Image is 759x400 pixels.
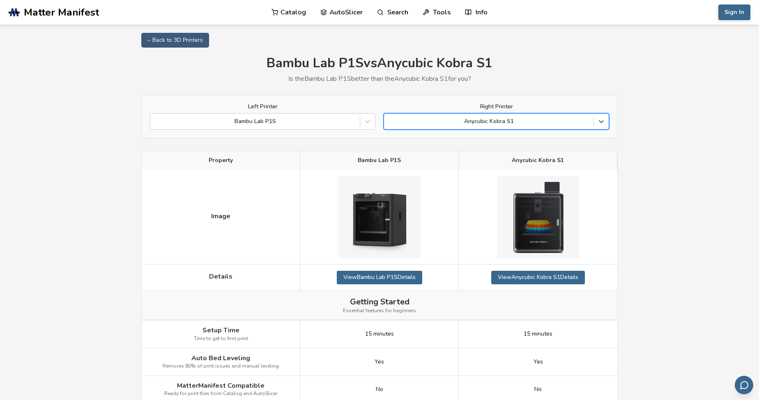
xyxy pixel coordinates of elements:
span: Time to get to first print [194,336,248,342]
span: Image [211,213,230,220]
span: Auto Bed Leveling [191,354,250,362]
label: Right Printer [384,103,609,110]
span: No [376,386,383,393]
span: Removes 80% of print issues and manual leveling [163,363,279,369]
label: Left Printer [150,103,375,110]
span: 15 minutes [524,331,552,337]
h1: Bambu Lab P1S vs Anycubic Kobra S1 [141,56,618,71]
span: Yes [375,359,384,365]
img: Bambu Lab P1S [338,176,421,258]
span: 15 minutes [365,331,394,337]
a: ← Back to 3D Printers [141,33,209,48]
span: Details [209,273,232,280]
button: Send feedback via email [735,376,753,394]
span: Anycubic Kobra S1 [512,157,564,164]
img: Anycubic Kobra S1 [497,176,579,258]
input: Bambu Lab P1S [154,118,156,125]
button: Sign In [718,5,750,20]
span: Property [209,157,233,164]
span: No [534,386,542,393]
span: Bambu Lab P1S [358,157,401,164]
a: ViewBambu Lab P1SDetails [337,271,422,284]
span: Ready for print files from Catalog and AutoSlicer [164,391,277,397]
a: ViewAnycubic Kobra S1Details [491,271,585,284]
span: Matter Manifest [24,7,99,18]
span: MatterManifest Compatible [177,382,264,389]
p: Is the Bambu Lab P1S better than the Anycubic Kobra S1 for you? [141,75,618,82]
span: Getting Started [350,297,409,306]
span: Setup Time [202,327,239,334]
span: Essential features for beginners [343,308,416,314]
span: Yes [534,359,543,365]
